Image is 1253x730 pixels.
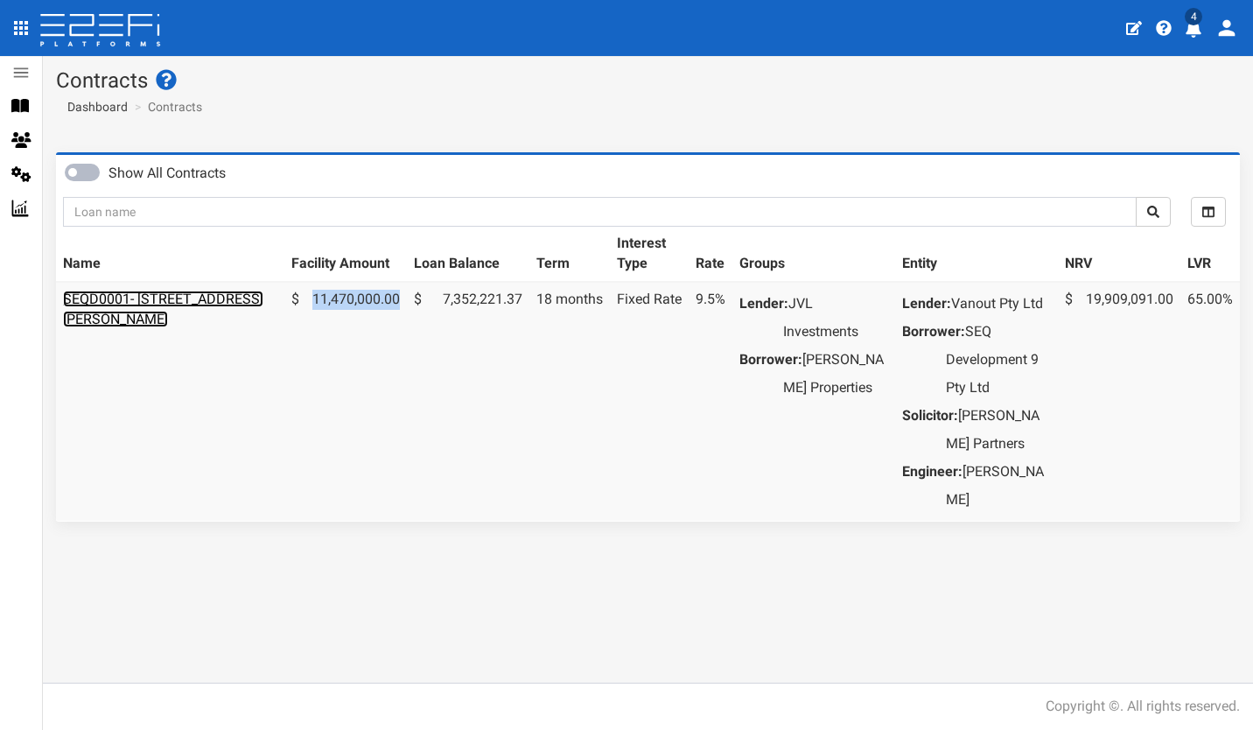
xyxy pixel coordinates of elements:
[60,100,128,114] span: Dashboard
[895,227,1058,282] th: Entity
[1058,227,1180,282] th: NRV
[902,458,962,486] dt: Engineer:
[739,346,802,374] dt: Borrower:
[689,282,732,521] td: 9.5%
[1180,282,1240,521] td: 65.00%
[56,227,284,282] th: Name
[130,98,202,116] li: Contracts
[60,98,128,116] a: Dashboard
[108,164,226,184] label: Show All Contracts
[407,227,529,282] th: Loan Balance
[1180,227,1240,282] th: LVR
[63,291,263,327] a: SEQD0001- [STREET_ADDRESS][PERSON_NAME]
[946,458,1051,514] dd: [PERSON_NAME]
[284,282,407,521] td: 11,470,000.00
[946,290,1051,318] dd: Vanout Pty Ltd
[739,290,788,318] dt: Lender:
[529,227,610,282] th: Term
[610,227,689,282] th: Interest Type
[946,318,1051,402] dd: SEQ Development 9 Pty Ltd
[529,282,610,521] td: 18 months
[1058,282,1180,521] td: 19,909,091.00
[946,402,1051,458] dd: [PERSON_NAME] Partners
[407,282,529,521] td: 7,352,221.37
[689,227,732,282] th: Rate
[1046,697,1240,717] div: Copyright ©. All rights reserved.
[902,290,951,318] dt: Lender:
[902,402,958,430] dt: Solicitor:
[284,227,407,282] th: Facility Amount
[902,318,965,346] dt: Borrower:
[610,282,689,521] td: Fixed Rate
[56,69,1240,92] h1: Contracts
[732,227,895,282] th: Groups
[783,290,888,346] dd: JVL Investments
[63,197,1137,227] input: Loan name
[783,346,888,402] dd: [PERSON_NAME] Properties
